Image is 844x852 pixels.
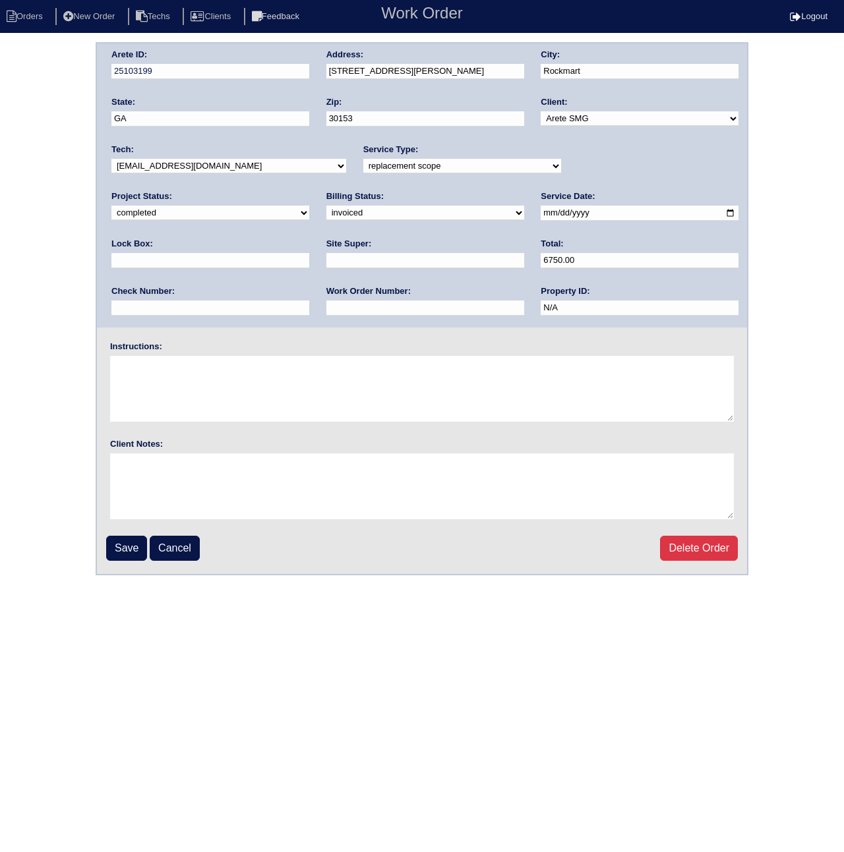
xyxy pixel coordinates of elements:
li: Clients [183,8,241,26]
label: State: [111,96,135,108]
label: Billing Status: [326,190,384,202]
label: Property ID: [541,285,589,297]
label: Instructions: [110,341,162,353]
a: New Order [55,11,125,21]
a: Clients [183,11,241,21]
label: Service Type: [363,144,419,156]
label: Client Notes: [110,438,163,450]
label: Arete ID: [111,49,147,61]
input: Save [106,536,147,561]
label: Zip: [326,96,342,108]
li: Feedback [244,8,310,26]
input: Enter a location [326,64,524,79]
label: Project Status: [111,190,172,202]
a: Logout [790,11,828,21]
label: Client: [541,96,567,108]
label: Service Date: [541,190,595,202]
li: New Order [55,8,125,26]
label: Check Number: [111,285,175,297]
label: Work Order Number: [326,285,411,297]
label: Site Super: [326,238,372,250]
a: Delete Order [660,536,738,561]
label: Address: [326,49,363,61]
label: Tech: [111,144,134,156]
li: Techs [128,8,181,26]
label: Total: [541,238,563,250]
label: City: [541,49,560,61]
a: Techs [128,11,181,21]
label: Lock Box: [111,238,153,250]
a: Cancel [150,536,200,561]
